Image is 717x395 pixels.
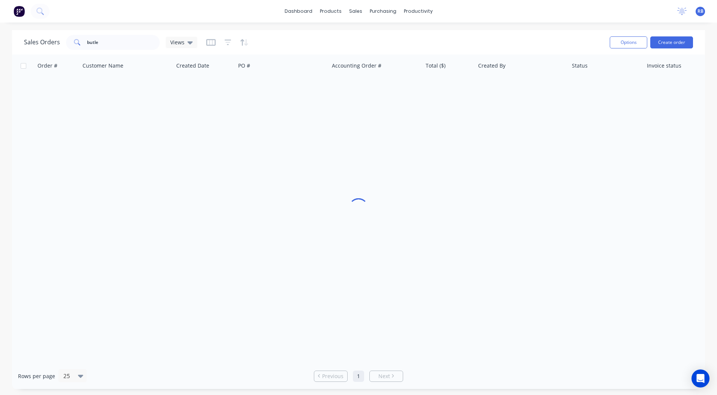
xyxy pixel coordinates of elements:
[18,372,55,380] span: Rows per page
[647,62,681,69] div: Invoice status
[176,62,209,69] div: Created Date
[697,8,703,15] span: RB
[650,36,693,48] button: Create order
[316,6,345,17] div: products
[322,372,343,380] span: Previous
[400,6,436,17] div: productivity
[311,371,406,382] ul: Pagination
[238,62,250,69] div: PO #
[378,372,390,380] span: Next
[332,62,381,69] div: Accounting Order #
[691,369,709,387] div: Open Intercom Messenger
[572,62,588,69] div: Status
[426,62,445,69] div: Total ($)
[37,62,57,69] div: Order #
[353,371,364,382] a: Page 1 is your current page
[87,35,160,50] input: Search...
[366,6,400,17] div: purchasing
[478,62,505,69] div: Created By
[82,62,123,69] div: Customer Name
[281,6,316,17] a: dashboard
[610,36,647,48] button: Options
[345,6,366,17] div: sales
[13,6,25,17] img: Factory
[24,39,60,46] h1: Sales Orders
[314,372,347,380] a: Previous page
[170,38,184,46] span: Views
[370,372,403,380] a: Next page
